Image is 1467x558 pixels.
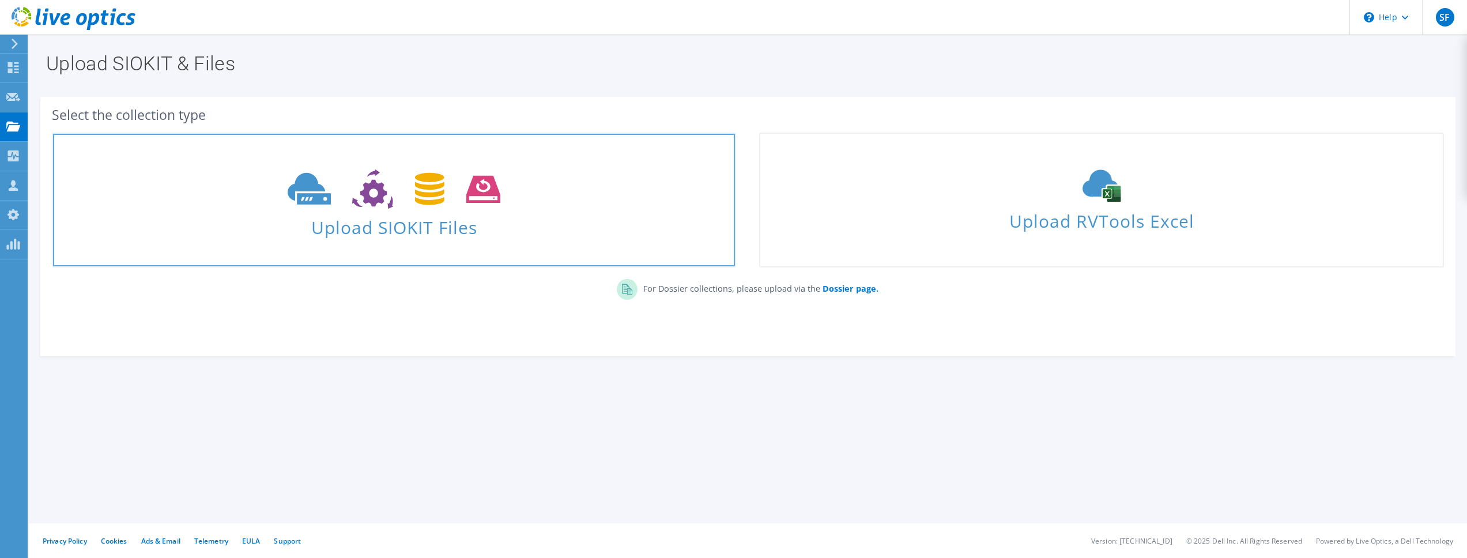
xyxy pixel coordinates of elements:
[820,283,878,294] a: Dossier page.
[101,536,127,546] a: Cookies
[760,206,1442,231] span: Upload RVTools Excel
[43,536,87,546] a: Privacy Policy
[1316,536,1453,546] li: Powered by Live Optics, a Dell Technology
[46,54,1444,73] h1: Upload SIOKIT & Files
[52,133,736,267] a: Upload SIOKIT Files
[759,133,1443,267] a: Upload RVTools Excel
[1364,12,1374,22] svg: \n
[1091,536,1172,546] li: Version: [TECHNICAL_ID]
[1186,536,1302,546] li: © 2025 Dell Inc. All Rights Reserved
[52,108,1444,121] div: Select the collection type
[1436,8,1454,27] span: SF
[823,283,878,294] b: Dossier page.
[242,536,260,546] a: EULA
[638,279,878,295] p: For Dossier collections, please upload via the
[194,536,228,546] a: Telemetry
[141,536,180,546] a: Ads & Email
[274,536,301,546] a: Support
[53,212,735,236] span: Upload SIOKIT Files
